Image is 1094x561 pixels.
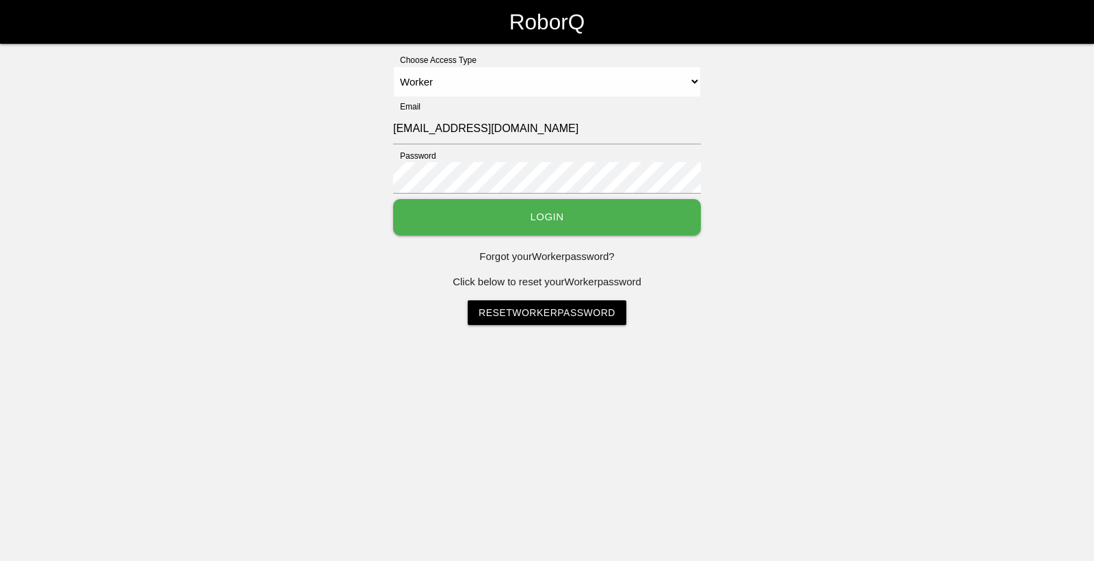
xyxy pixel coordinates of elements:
label: Choose Access Type [393,54,477,66]
button: Login [393,199,701,235]
label: Password [393,150,436,162]
p: Click below to reset your Worker password [393,274,701,290]
p: Forgot your Worker password? [393,249,701,265]
label: Email [393,101,421,113]
a: ResetWorkerPassword [468,300,626,325]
